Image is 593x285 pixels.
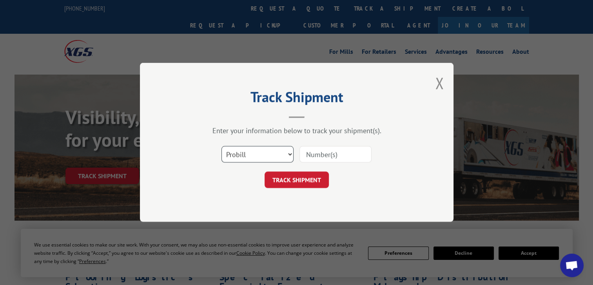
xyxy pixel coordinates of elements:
[265,172,329,188] button: TRACK SHIPMENT
[179,126,414,135] div: Enter your information below to track your shipment(s).
[179,91,414,106] h2: Track Shipment
[435,73,444,93] button: Close modal
[299,146,372,163] input: Number(s)
[560,254,584,277] a: Open chat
